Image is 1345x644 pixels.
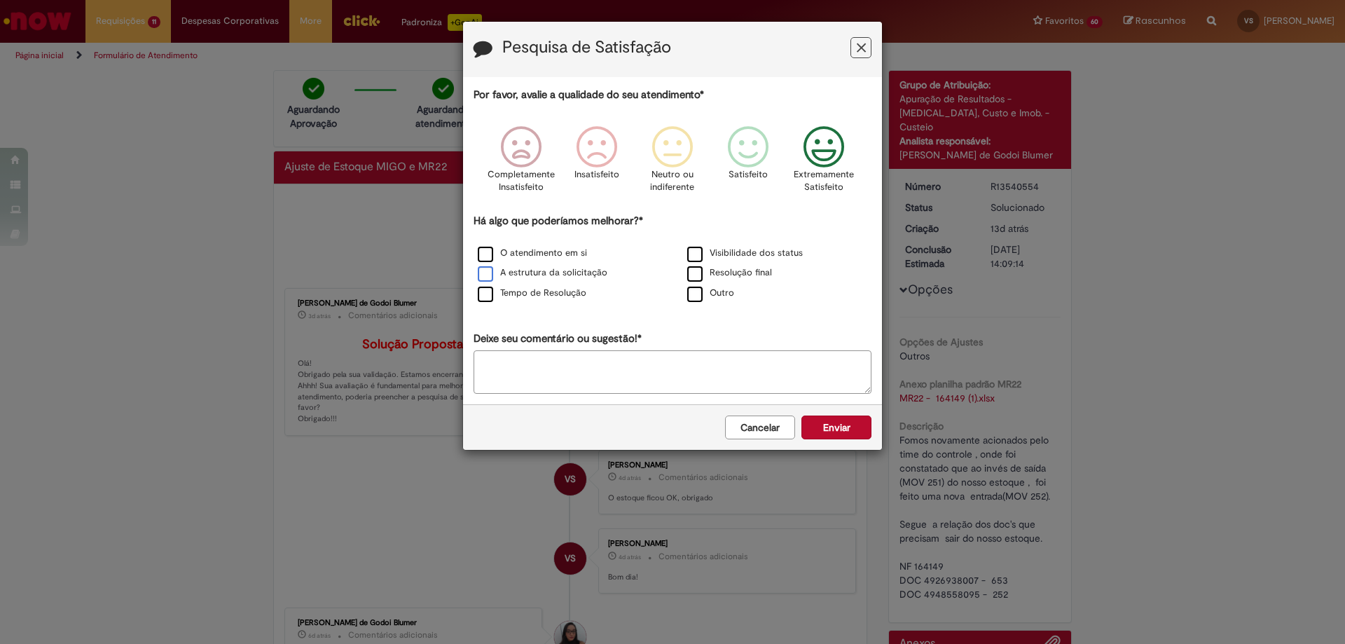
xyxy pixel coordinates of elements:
[485,116,556,212] div: Completamente Insatisfeito
[478,266,607,280] label: A estrutura da solicitação
[478,247,587,260] label: O atendimento em si
[647,168,698,194] p: Neutro ou indiferente
[729,168,768,181] p: Satisfeito
[794,168,854,194] p: Extremamente Satisfeito
[801,416,871,439] button: Enviar
[725,416,795,439] button: Cancelar
[478,287,586,300] label: Tempo de Resolução
[474,214,871,304] div: Há algo que poderíamos melhorar?*
[687,266,772,280] label: Resolução final
[712,116,784,212] div: Satisfeito
[474,331,642,346] label: Deixe seu comentário ou sugestão!*
[574,168,619,181] p: Insatisfeito
[474,88,704,102] label: Por favor, avalie a qualidade do seu atendimento*
[637,116,708,212] div: Neutro ou indiferente
[687,247,803,260] label: Visibilidade dos status
[488,168,555,194] p: Completamente Insatisfeito
[788,116,860,212] div: Extremamente Satisfeito
[687,287,734,300] label: Outro
[561,116,633,212] div: Insatisfeito
[502,39,671,57] label: Pesquisa de Satisfação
